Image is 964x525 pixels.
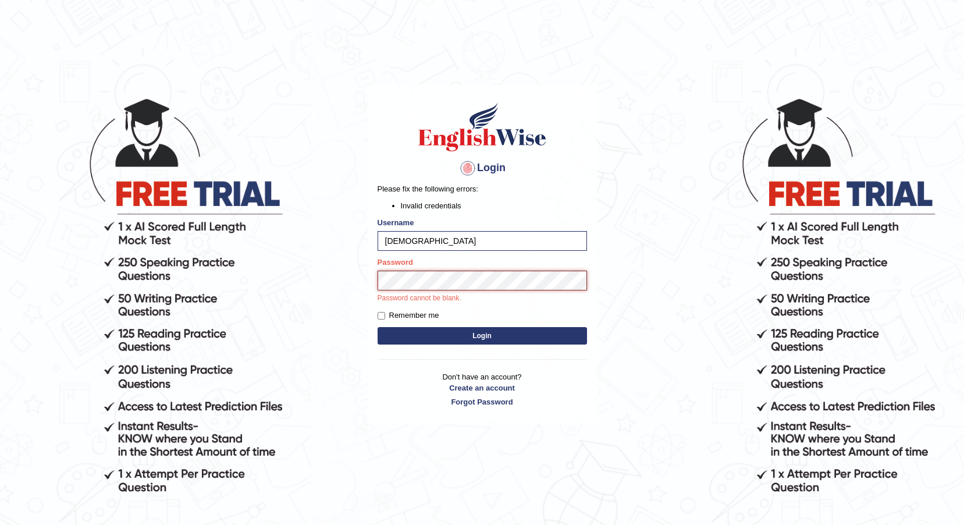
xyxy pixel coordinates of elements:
p: Don't have an account? [378,371,587,407]
input: Remember me [378,312,385,320]
a: Forgot Password [378,396,587,407]
a: Create an account [378,382,587,393]
p: Please fix the following errors: [378,183,587,194]
img: Logo of English Wise sign in for intelligent practice with AI [416,101,549,153]
h4: Login [378,159,587,178]
label: Username [378,217,414,228]
label: Password [378,257,413,268]
p: Password cannot be blank. [378,293,587,304]
label: Remember me [378,310,439,321]
li: Invalid credentials [401,200,587,211]
button: Login [378,327,587,345]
